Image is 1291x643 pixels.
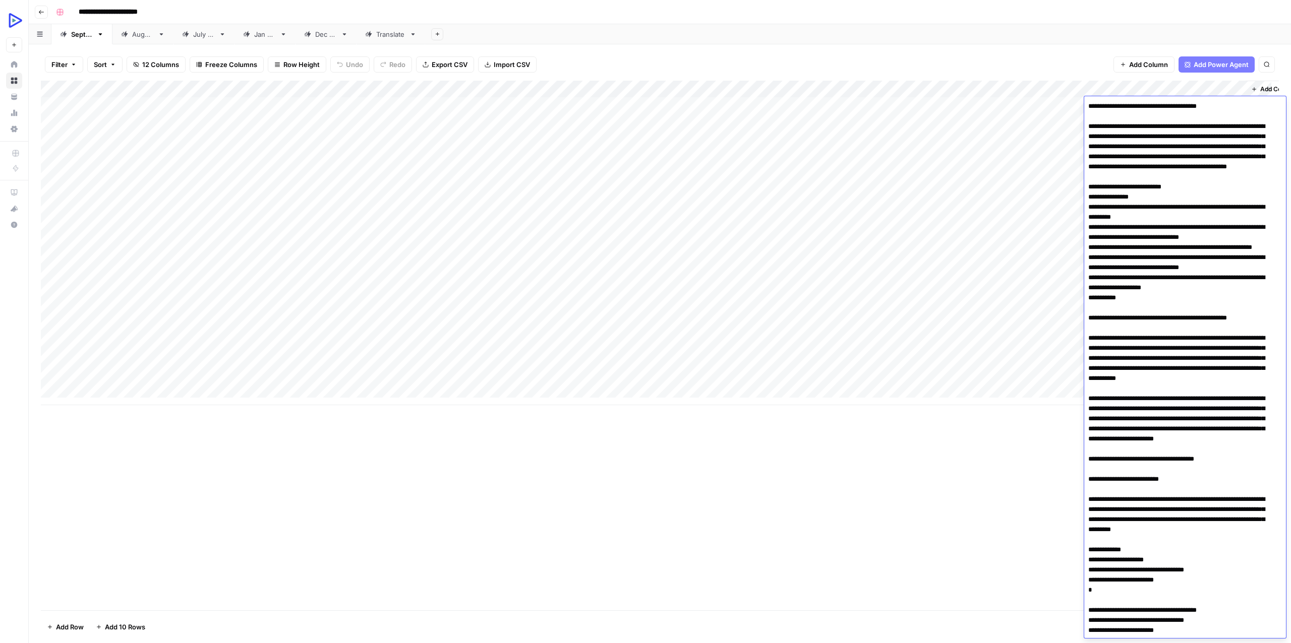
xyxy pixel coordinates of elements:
button: Help + Support [6,217,22,233]
span: 12 Columns [142,59,179,70]
div: [DATE] [132,29,154,39]
a: [DATE] [51,24,112,44]
button: 12 Columns [127,56,186,73]
a: AirOps Academy [6,184,22,201]
button: Undo [330,56,370,73]
button: Redo [374,56,412,73]
button: Add 10 Rows [90,619,151,635]
button: Workspace: OpenReplay [6,8,22,33]
button: Filter [45,56,83,73]
span: Add 10 Rows [105,622,145,632]
button: Row Height [268,56,326,73]
span: Add Row [56,622,84,632]
span: Freeze Columns [205,59,257,70]
a: [DATE] [112,24,173,44]
a: Usage [6,105,22,121]
button: Sort [87,56,123,73]
div: Translate [376,29,405,39]
a: Translate [357,24,425,44]
span: Sort [94,59,107,70]
button: Add Power Agent [1179,56,1255,73]
span: Redo [389,59,405,70]
button: Add Row [41,619,90,635]
div: [DATE] [193,29,215,39]
a: Settings [6,121,22,137]
div: What's new? [7,201,22,216]
div: [DATE] [254,29,276,39]
a: Home [6,56,22,73]
a: [DATE] [234,24,296,44]
a: Browse [6,73,22,89]
span: Row Height [283,59,320,70]
button: Import CSV [478,56,537,73]
span: Undo [346,59,363,70]
span: Import CSV [494,59,530,70]
button: Freeze Columns [190,56,264,73]
button: Add Column [1113,56,1175,73]
span: Export CSV [432,59,467,70]
button: What's new? [6,201,22,217]
a: Your Data [6,89,22,105]
img: OpenReplay Logo [6,12,24,30]
a: [DATE] [296,24,357,44]
a: [DATE] [173,24,234,44]
span: Add Column [1129,59,1168,70]
span: Add Power Agent [1194,59,1249,70]
div: [DATE] [71,29,93,39]
span: Filter [51,59,68,70]
button: Export CSV [416,56,474,73]
div: [DATE] [315,29,337,39]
